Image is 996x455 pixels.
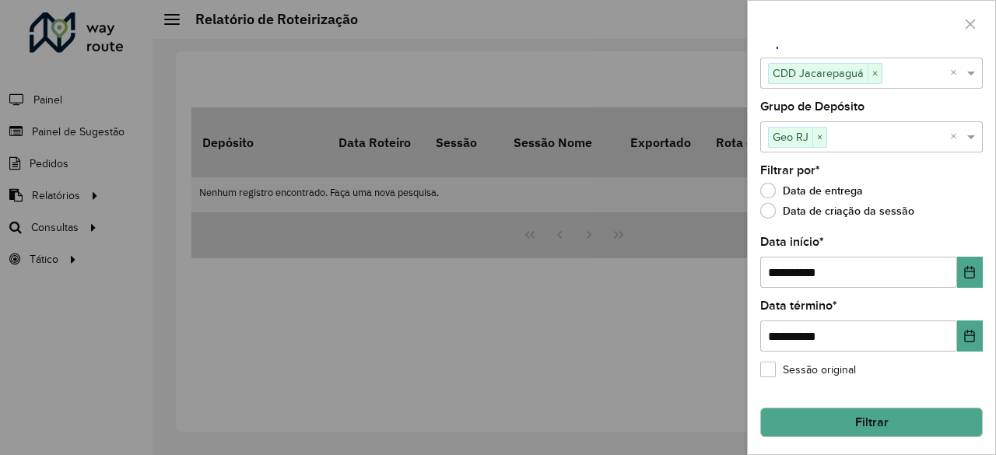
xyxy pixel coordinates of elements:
button: Choose Date [957,257,983,288]
span: Geo RJ [769,128,812,146]
label: Data de entrega [760,183,863,198]
span: CDD Jacarepaguá [769,64,868,82]
span: × [812,128,826,147]
label: Grupo de Depósito [760,97,864,116]
label: Data de criação da sessão [760,203,914,219]
label: Data início [760,233,824,251]
span: Clear all [950,64,963,82]
span: × [868,65,882,83]
label: Data término [760,296,837,315]
span: Clear all [950,128,963,146]
button: Filtrar [760,408,983,437]
label: Filtrar por [760,161,820,180]
label: Sessão original [760,362,856,378]
button: Choose Date [957,320,983,352]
